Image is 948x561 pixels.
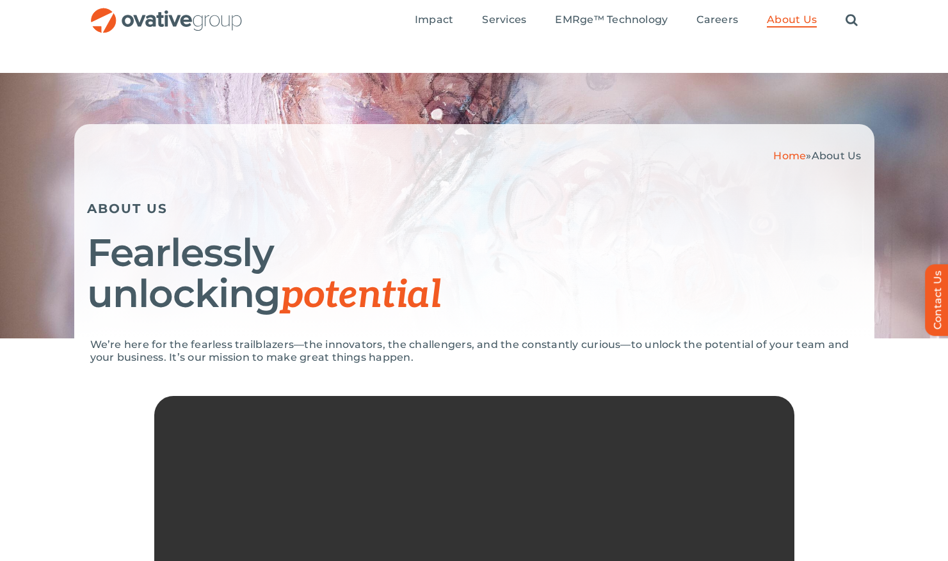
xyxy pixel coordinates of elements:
[773,150,861,162] span: »
[846,13,858,28] a: Search
[87,232,862,316] h1: Fearlessly unlocking
[90,338,858,364] p: We’re here for the fearless trailblazers—the innovators, the challengers, and the constantly curi...
[696,13,738,26] span: Careers
[415,13,453,26] span: Impact
[482,13,526,28] a: Services
[773,150,806,162] a: Home
[767,13,817,26] span: About Us
[87,201,862,216] h5: ABOUT US
[767,13,817,28] a: About Us
[280,273,441,319] span: potential
[555,13,668,28] a: EMRge™ Technology
[482,13,526,26] span: Services
[696,13,738,28] a: Careers
[812,150,862,162] span: About Us
[90,6,243,19] a: OG_Full_horizontal_RGB
[555,13,668,26] span: EMRge™ Technology
[415,13,453,28] a: Impact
